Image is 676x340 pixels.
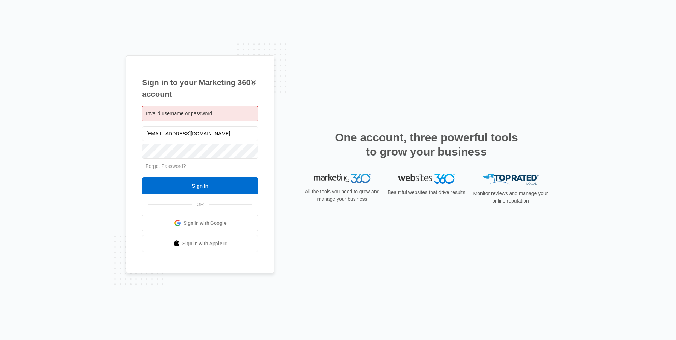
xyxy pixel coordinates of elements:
[333,130,520,159] h2: One account, three powerful tools to grow your business
[142,235,258,252] a: Sign in with Apple Id
[482,174,539,185] img: Top Rated Local
[142,215,258,231] a: Sign in with Google
[146,163,186,169] a: Forgot Password?
[142,126,258,141] input: Email
[387,189,466,196] p: Beautiful websites that drive results
[303,188,382,203] p: All the tools you need to grow and manage your business
[398,174,455,184] img: Websites 360
[314,174,371,183] img: Marketing 360
[146,111,214,116] span: Invalid username or password.
[183,219,227,227] span: Sign in with Google
[182,240,228,247] span: Sign in with Apple Id
[142,177,258,194] input: Sign In
[142,77,258,100] h1: Sign in to your Marketing 360® account
[192,201,209,208] span: OR
[471,190,550,205] p: Monitor reviews and manage your online reputation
